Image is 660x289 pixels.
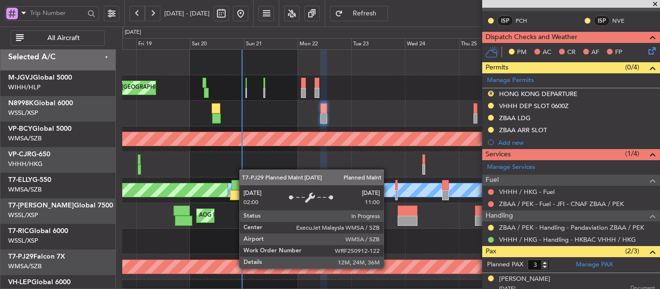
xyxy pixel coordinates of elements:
[8,100,73,107] a: N8998KGlobal 6000
[190,38,244,50] div: Sat 20
[615,48,622,57] span: FP
[11,30,105,46] button: All Aircraft
[8,160,43,168] a: VHHH/HKG
[8,211,38,220] a: WSSL/XSP
[30,6,85,20] input: Trip Number
[567,48,575,57] span: CR
[625,62,639,72] span: (0/4)
[499,114,531,122] div: ZBAA LDG
[85,81,199,95] div: Planned Maint [GEOGRAPHIC_DATA] (Seletar)
[499,275,550,284] div: [PERSON_NAME]
[499,200,624,208] a: ZBAA / PEK - Fuel - JFI - CNAF ZBAA / PEK
[164,9,210,18] span: [DATE] - [DATE]
[199,208,305,223] div: AOG Maint [GEOGRAPHIC_DATA] (Seletar)
[8,279,71,286] a: VH-LEPGlobal 6000
[499,102,569,110] div: VHHH DEP SLOT 0600Z
[8,134,42,143] a: WMSA/SZB
[8,151,50,158] a: VP-CJRG-650
[8,83,41,92] a: WIHH/HLP
[8,262,42,271] a: WMSA/SZB
[625,149,639,159] span: (1/4)
[487,76,534,85] a: Manage Permits
[625,246,639,256] span: (2/3)
[8,177,51,183] a: T7-ELLYG-550
[591,48,599,57] span: AF
[8,109,38,117] a: WSSL/XSP
[8,202,74,209] span: T7-[PERSON_NAME]
[8,228,68,234] a: T7-RICGlobal 6000
[8,253,65,260] a: T7-PJ29Falcon 7X
[499,126,547,134] div: ZBAA ARR SLOT
[486,149,511,160] span: Services
[345,10,385,17] span: Refresh
[486,32,577,43] span: Dispatch Checks and Weather
[499,223,644,232] a: ZBAA / PEK - Handling - Pandaviation ZBAA / PEK
[8,74,72,81] a: M-JGVJGlobal 5000
[517,48,527,57] span: PM
[486,246,496,257] span: Pax
[8,279,31,286] span: VH-LEP
[125,28,141,37] div: [DATE]
[486,210,513,221] span: Handling
[8,236,38,245] a: WSSL/XSP
[8,185,42,194] a: WMSA/SZB
[594,15,610,26] div: ISP
[576,260,613,270] a: Manage PAX
[8,100,34,107] span: N8998K
[244,38,298,50] div: Sun 21
[612,16,634,25] a: NVE
[8,228,29,234] span: T7-RIC
[351,38,405,50] div: Tue 23
[330,6,388,21] button: Refresh
[487,260,523,270] label: Planned PAX
[8,74,33,81] span: M-JGVJ
[8,125,32,132] span: VP-BCY
[298,38,351,50] div: Mon 22
[486,175,499,186] span: Fuel
[488,91,494,96] button: R
[497,15,513,26] div: ISP
[543,48,551,57] span: AC
[8,177,32,183] span: T7-ELLY
[8,202,113,209] a: T7-[PERSON_NAME]Global 7500
[499,90,577,98] div: HONG KONG DEPARTURE
[486,62,508,73] span: Permits
[8,253,33,260] span: T7-PJ29
[26,35,101,41] span: All Aircraft
[499,235,636,244] a: VHHH / HKG - Handling - HKBAC VHHH / HKG
[487,163,535,172] a: Manage Services
[136,38,190,50] div: Fri 19
[405,38,459,50] div: Wed 24
[498,138,655,147] div: Add new
[8,125,72,132] a: VP-BCYGlobal 5000
[516,16,537,25] a: PCH
[499,188,555,196] a: VHHH / HKG - Fuel
[459,38,513,50] div: Thu 25
[8,151,31,158] span: VP-CJR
